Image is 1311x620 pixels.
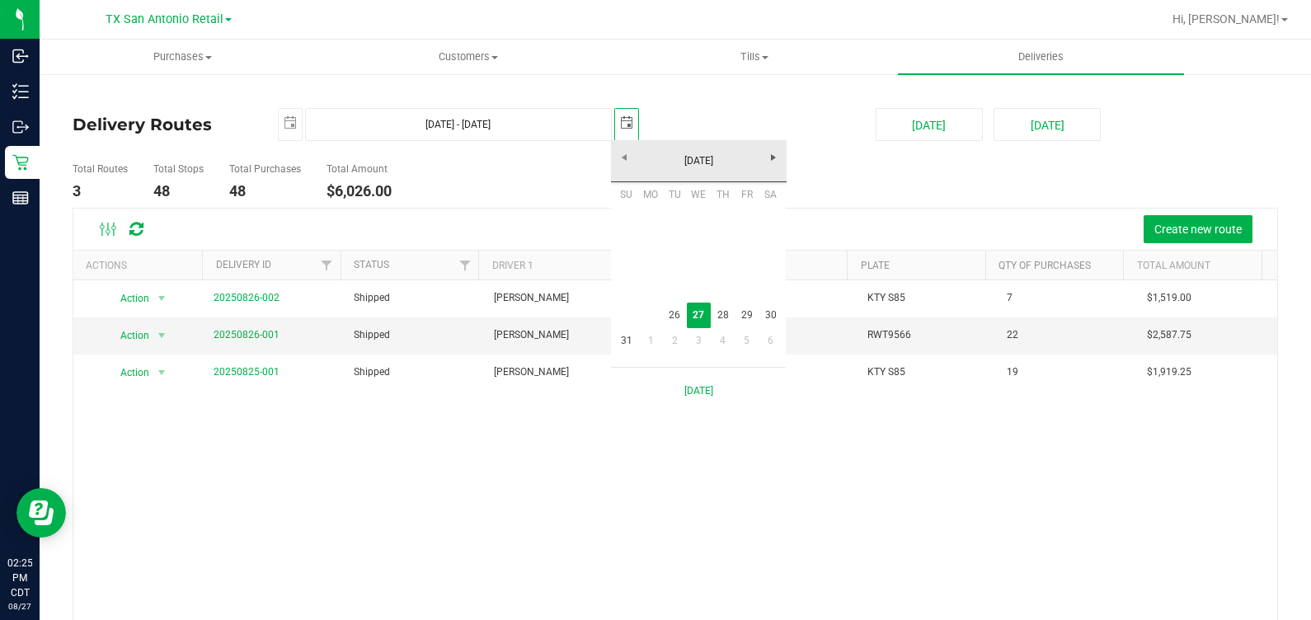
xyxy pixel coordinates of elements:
h4: Delivery Routes [73,108,253,141]
a: 30 [759,303,782,328]
a: 6 [759,328,782,354]
a: 2 [663,328,687,354]
th: Sunday [614,182,638,207]
a: Filter [313,251,341,279]
span: TX San Antonio Retail [106,12,223,26]
a: [DATE] [620,374,777,408]
span: Shipped [354,364,390,380]
span: select [279,109,302,138]
span: 22 [1007,327,1018,343]
a: 5 [735,328,759,354]
span: KTY S85 [867,364,905,380]
span: [PERSON_NAME] [494,364,569,380]
th: Total Amount [1123,251,1262,279]
span: RWT9566 [867,327,911,343]
span: $1,519.00 [1147,290,1191,306]
button: Create new route [1144,215,1252,243]
a: 28 [711,303,735,328]
a: Tills [612,40,898,74]
a: Customers [326,40,612,74]
a: 1 [639,328,663,354]
h5: Total Routes [73,164,128,175]
a: 26 [663,303,687,328]
p: 08/27 [7,600,32,613]
th: Tuesday [663,182,687,207]
span: select [151,324,172,347]
iframe: Resource center [16,488,66,538]
span: 19 [1007,364,1018,380]
a: 4 [711,328,735,354]
th: Monday [639,182,663,207]
inline-svg: Outbound [12,119,29,135]
inline-svg: Reports [12,190,29,206]
div: Actions [86,260,196,271]
span: Action [106,361,150,384]
span: [PERSON_NAME] [494,290,569,306]
h5: Total Purchases [229,164,301,175]
span: Shipped [354,327,390,343]
p: 02:25 PM CDT [7,556,32,600]
span: select [151,361,172,384]
h5: Total Stops [153,164,204,175]
th: Saturday [759,182,782,207]
h4: 48 [229,183,301,200]
inline-svg: Inventory [12,83,29,100]
span: select [151,287,172,310]
span: Action [106,324,150,347]
th: Driver 1 [478,251,662,279]
a: [DATE] [610,148,787,174]
h5: Total Amount [327,164,392,175]
a: Status [354,259,389,270]
span: Action [106,287,150,310]
button: [DATE] [876,108,983,141]
th: Thursday [711,182,735,207]
button: [DATE] [994,108,1101,141]
a: Deliveries [898,40,1184,74]
a: 29 [735,303,759,328]
a: 20250825-001 [214,366,280,378]
inline-svg: Inbound [12,48,29,64]
span: Purchases [40,49,325,64]
span: $1,919.25 [1147,364,1191,380]
a: 20250826-002 [214,292,280,303]
span: 7 [1007,290,1013,306]
th: Wednesday [687,182,711,207]
span: select [615,109,638,138]
a: Next [760,145,786,171]
span: Shipped [354,290,390,306]
span: Tills [613,49,897,64]
a: Qty of Purchases [999,260,1091,271]
span: Create new route [1154,223,1242,236]
a: Delivery ID [216,259,271,270]
a: 20250826-001 [214,329,280,341]
span: $2,587.75 [1147,327,1191,343]
h4: $6,026.00 [327,183,392,200]
h4: 3 [73,183,128,200]
a: Purchases [40,40,326,74]
a: Filter [451,251,478,279]
span: [PERSON_NAME] [494,327,569,343]
span: KTY S85 [867,290,905,306]
span: Deliveries [996,49,1086,64]
span: Hi, [PERSON_NAME]! [1172,12,1280,26]
h4: 48 [153,183,204,200]
td: Current focused date is Wednesday, August 27, 2025 [687,303,711,328]
a: 27 [687,303,711,328]
a: Plate [861,260,890,271]
th: Friday [735,182,759,207]
span: Customers [327,49,611,64]
a: 31 [614,328,638,354]
a: 3 [687,328,711,354]
inline-svg: Retail [12,154,29,171]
